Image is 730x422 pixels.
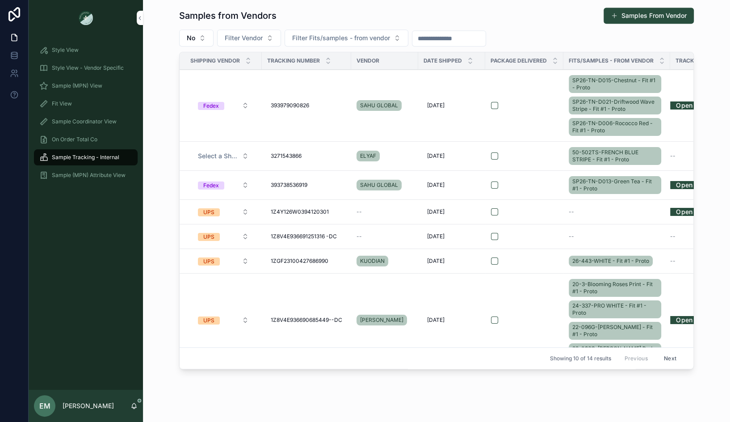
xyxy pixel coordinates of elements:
a: 20-3-Blooming Roses Print - Fit #1 - Proto24-337-PRO WHITE - Fit #1 - Proto22-096G-[PERSON_NAME] ... [569,277,665,363]
span: EM [39,401,50,411]
a: [DATE] [424,205,480,219]
span: SAHU GLOBAL [360,181,398,189]
button: Samples From Vendor [604,8,694,24]
a: SAHU GLOBAL [357,100,402,111]
a: 26-443-WHITE - Fit #1 - Proto [569,254,665,268]
a: Select Button [190,148,256,165]
a: Select Button [190,228,256,245]
a: Open [670,181,726,189]
a: 393738536919 [267,178,346,192]
span: [DATE] [427,181,445,189]
span: [PERSON_NAME] [360,316,403,324]
a: Select Button [190,253,256,270]
a: SP26-TN-D015-Chestnut - Fit #1 - Proto [569,75,661,93]
span: Shipping Vendor [190,57,240,64]
span: 22-096G-[PERSON_NAME] Red Gingham - Fit #1 - Proto [572,345,658,359]
div: UPS [203,233,214,241]
a: [DATE] [424,313,480,327]
span: Select a Shipping Vendor [198,152,238,160]
button: Select Button [191,204,256,220]
a: Select Button [190,97,256,114]
span: Sample Tracking - Internal [52,154,119,161]
a: Open [670,101,726,110]
a: SAHU GLOBAL [357,180,402,190]
a: 1ZGF23100427686990 [267,254,346,268]
a: 1Z8V4E936690685449--DC [267,313,346,327]
span: 1Z4Y126W0394120301 [271,208,329,215]
a: 50-502TS-FRENCH BLUE STRIPE - Fit #1 - Proto [569,147,661,165]
span: [DATE] [427,102,445,109]
button: Select Button [191,148,256,164]
span: Fit View [52,100,72,107]
a: Open [670,316,726,324]
a: 24-337-PRO WHITE - Fit #1 - Proto [569,300,661,318]
a: Open [670,98,698,112]
span: -- [569,233,574,240]
div: scrollable content [29,36,143,195]
span: Showing 10 of 14 results [550,355,611,362]
a: SP26-TN-D021-Driftwood Wave Stripe - Fit #1 - Proto [569,97,661,114]
a: -- [357,233,413,240]
span: -- [670,233,675,240]
a: On Order Total Co [34,131,138,148]
span: ELYAF [360,152,376,160]
a: [DATE] [424,254,480,268]
a: Sample (MPN) View [34,78,138,94]
a: -- [670,152,726,160]
span: Package Delivered [491,57,547,64]
span: 24-337-PRO WHITE - Fit #1 - Proto [572,302,658,316]
span: Sample (MPN) Attribute View [52,172,126,179]
a: Open [670,205,698,219]
span: 1Z8V4E936690685449--DC [271,316,342,324]
span: KUODIAN [360,257,385,265]
a: KUODIAN [357,256,388,266]
span: -- [357,208,362,215]
span: Vendor [357,57,379,64]
a: 393979090826 [267,98,346,113]
span: 1Z8V4E936691251316 -DC [271,233,337,240]
a: Style View [34,42,138,58]
button: Select Button [191,312,256,328]
span: Style View - Vendor Specific [52,64,124,72]
span: 3271543866 [271,152,302,160]
a: -- [569,233,665,240]
button: Select Button [285,30,408,46]
a: -- [569,208,665,215]
a: SAHU GLOBAL [357,178,413,192]
div: Fedex [203,102,219,110]
div: UPS [203,316,214,325]
a: KUODIAN [357,254,413,268]
a: Sample Tracking - Internal [34,149,138,165]
span: [DATE] [427,316,445,324]
span: Sample Coordinator View [52,118,117,125]
p: [PERSON_NAME] [63,401,114,410]
a: Fit View [34,96,138,112]
a: SP26-TN-D013-Green Tea - Fit #1 - Proto [569,174,665,196]
div: Fedex [203,181,219,190]
span: Sample (MPN) View [52,82,102,89]
span: 22-096G-[PERSON_NAME] - Fit #1 - Proto [572,324,658,338]
span: Filter Fits/samples - from vendor [292,34,390,42]
span: Tracking Number [267,57,320,64]
a: [DATE] [424,98,480,113]
div: UPS [203,257,214,266]
a: 50-502TS-FRENCH BLUE STRIPE - Fit #1 - Proto [569,145,665,167]
a: Open [670,313,698,327]
button: Select Button [191,228,256,245]
h1: Samples from Vendors [179,9,277,22]
div: UPS [203,208,214,216]
span: 26-443-WHITE - Fit #1 - Proto [572,257,649,265]
span: 50-502TS-FRENCH BLUE STRIPE - Fit #1 - Proto [572,149,658,163]
a: ELYAF [357,149,413,163]
span: [DATE] [427,152,445,160]
img: App logo [79,11,93,25]
a: Open [670,178,698,192]
a: 22-096G-[PERSON_NAME] Red Gingham - Fit #1 - Proto [569,343,661,361]
a: [DATE] [424,229,480,244]
a: -- [357,208,413,215]
a: 3271543866 [267,149,346,163]
span: [DATE] [427,257,445,265]
span: -- [569,208,574,215]
a: Style View - Vendor Specific [34,60,138,76]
